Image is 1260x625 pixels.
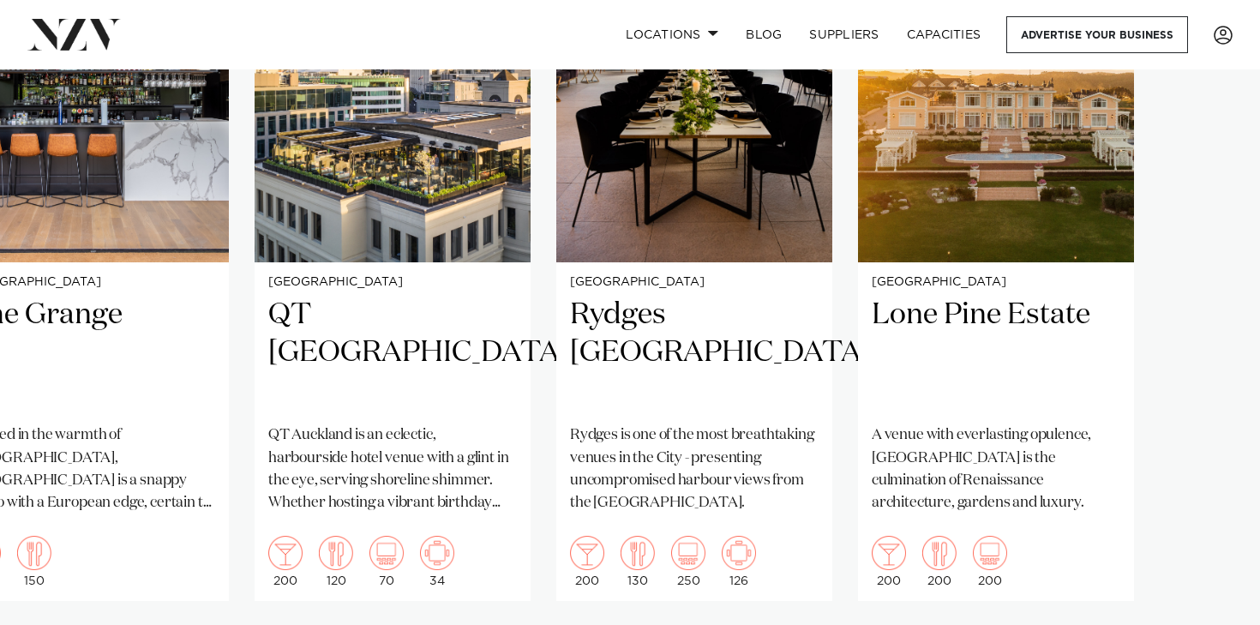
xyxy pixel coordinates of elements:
h2: Rydges [GEOGRAPHIC_DATA] [570,296,819,412]
img: dining.png [319,536,353,570]
small: [GEOGRAPHIC_DATA] [268,276,517,289]
div: 34 [420,536,454,587]
h2: QT [GEOGRAPHIC_DATA] [268,296,517,412]
img: cocktail.png [268,536,303,570]
div: 250 [671,536,705,587]
img: nzv-logo.png [27,19,121,50]
img: cocktail.png [570,536,604,570]
small: [GEOGRAPHIC_DATA] [570,276,819,289]
div: 200 [570,536,604,587]
div: 200 [872,536,906,587]
img: theatre.png [369,536,404,570]
img: dining.png [17,536,51,570]
a: BLOG [732,16,795,53]
p: Rydges is one of the most breathtaking venues in the City - presenting uncompromised harbour view... [570,424,819,514]
div: 130 [621,536,655,587]
p: A venue with everlasting opulence, [GEOGRAPHIC_DATA] is the culmination of Renaissance architectu... [872,424,1120,514]
div: 200 [973,536,1007,587]
div: 150 [17,536,51,587]
div: 120 [319,536,353,587]
a: Advertise your business [1006,16,1188,53]
p: QT Auckland is an eclectic, harbourside hotel venue with a glint in the eye, serving shoreline sh... [268,424,517,514]
img: dining.png [922,536,957,570]
div: 200 [922,536,957,587]
img: cocktail.png [872,536,906,570]
img: dining.png [621,536,655,570]
img: meeting.png [420,536,454,570]
small: [GEOGRAPHIC_DATA] [872,276,1120,289]
img: theatre.png [973,536,1007,570]
h2: Lone Pine Estate [872,296,1120,412]
img: meeting.png [722,536,756,570]
div: 200 [268,536,303,587]
div: 70 [369,536,404,587]
img: theatre.png [671,536,705,570]
a: Capacities [893,16,995,53]
div: 126 [722,536,756,587]
a: Locations [612,16,732,53]
a: SUPPLIERS [795,16,892,53]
